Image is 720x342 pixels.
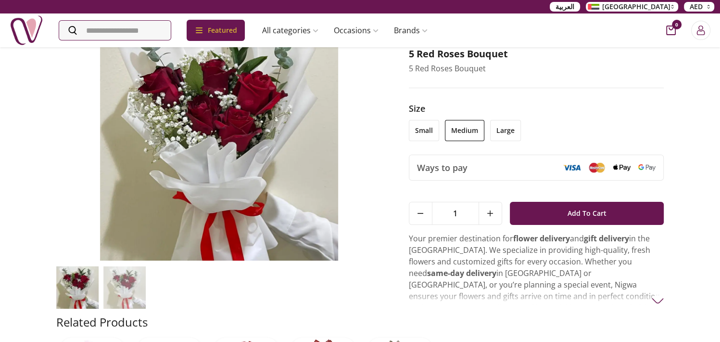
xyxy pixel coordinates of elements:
a: Brands [386,21,435,40]
img: Apple Pay [613,164,631,171]
input: Search [59,21,171,40]
strong: same-day delivery [427,268,496,278]
h2: Related Products [56,315,148,330]
button: [GEOGRAPHIC_DATA] [586,2,678,12]
p: 5 Red Roses Bouquet [409,63,664,74]
span: Add To Cart [568,205,606,222]
strong: gift delivery [584,233,629,244]
span: [GEOGRAPHIC_DATA] [602,2,670,12]
img: Nigwa-uae-gifts [10,13,43,47]
div: Featured [187,20,245,41]
button: AED [684,2,714,12]
img: 5 Red Roses Bouquet [103,266,146,309]
img: arrow [652,295,664,307]
img: Mastercard [588,162,606,172]
img: Arabic_dztd3n.png [588,4,599,10]
span: 1 [432,202,479,224]
button: Add To Cart [510,202,664,225]
img: Google Pay [638,164,656,171]
button: cart-button [666,26,676,35]
li: medium [445,120,484,141]
span: العربية [556,2,574,12]
button: Login [691,21,710,40]
img: Visa [563,164,581,171]
strong: flower delivery [513,233,570,244]
a: Occasions [326,21,386,40]
li: small [409,120,439,141]
li: large [490,120,521,141]
span: Ways to pay [417,161,467,174]
span: 0 [672,20,682,29]
h2: 5 Red Roses Bouquet [409,47,664,61]
img: 5 Red Roses Bouquet [56,22,382,261]
span: AED [690,2,703,12]
h3: Size [409,102,664,115]
a: All categories [254,21,326,40]
img: 5 Red Roses Bouquet [56,266,99,309]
